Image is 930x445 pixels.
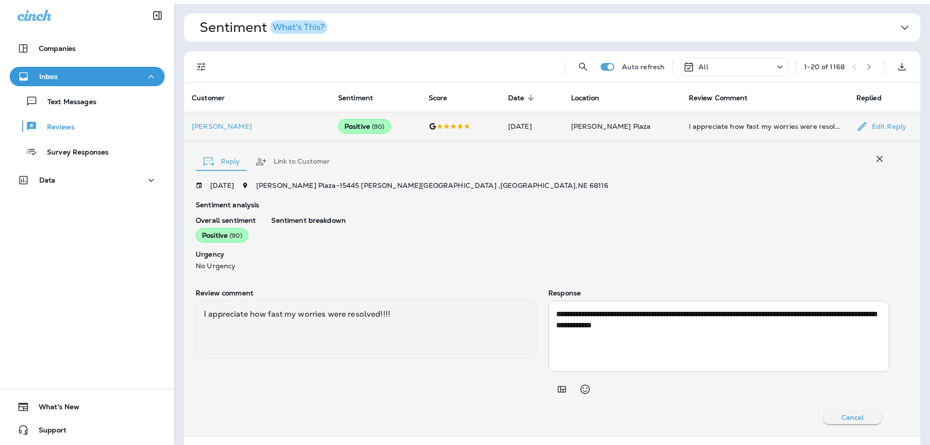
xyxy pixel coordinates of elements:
button: Support [10,420,165,440]
div: 1 - 20 of 1168 [804,63,845,71]
button: Select an emoji [575,380,595,399]
p: All [698,63,708,71]
p: Response [548,289,889,297]
button: Export as CSV [892,57,912,77]
button: Link to Customer [248,144,338,179]
span: Replied [856,93,894,102]
td: [DATE] [500,112,563,141]
p: Survey Responses [37,148,108,157]
p: Review comment [196,289,537,297]
p: [PERSON_NAME] [192,123,323,130]
p: [DATE] [210,182,234,189]
button: Data [10,170,165,190]
span: Location [571,93,612,102]
div: Positive [338,119,391,134]
button: Reply [196,144,248,179]
button: SentimentWhat's This? [192,14,928,42]
p: Data [39,176,56,184]
div: Positive [196,228,248,243]
span: Sentiment [338,93,386,102]
p: Edit Reply [868,123,906,130]
button: What's This? [270,20,327,34]
span: What's New [29,403,79,414]
button: Add in a premade template [552,380,572,399]
div: I appreciate how fast my worries were resolved!!!! [689,122,841,131]
span: [PERSON_NAME] Plaza - 15445 [PERSON_NAME][GEOGRAPHIC_DATA] , [GEOGRAPHIC_DATA] , NE 68116 [256,181,609,190]
span: Sentiment [338,94,373,102]
button: Filters [192,57,211,77]
span: Review Comment [689,94,748,102]
div: Click to view Customer Drawer [192,123,323,130]
span: Location [571,94,599,102]
p: Reviews [37,123,75,132]
span: [PERSON_NAME] Plaza [571,122,651,131]
button: What's New [10,397,165,416]
p: Companies [39,45,76,52]
p: Auto refresh [622,63,665,71]
button: Collapse Sidebar [144,6,171,25]
button: Text Messages [10,91,165,111]
span: Date [508,94,525,102]
span: ( 90 ) [230,231,242,240]
p: Sentiment analysis [196,201,889,209]
p: Sentiment breakdown [271,216,889,224]
p: Cancel [841,414,864,421]
button: Companies [10,39,165,58]
p: Urgency [196,250,256,258]
div: I appreciate how fast my worries were resolved!!!! [196,301,537,359]
p: Inbox [39,73,58,80]
button: Search Reviews [573,57,593,77]
span: Support [29,426,66,438]
button: Reviews [10,116,165,137]
span: Customer [192,93,237,102]
button: Cancel [823,411,882,424]
span: Score [429,94,448,102]
span: ( 90 ) [372,123,385,131]
p: Text Messages [38,98,96,107]
span: Date [508,93,537,102]
button: Inbox [10,67,165,86]
div: What's This? [273,23,325,31]
span: Score [429,93,460,102]
h1: Sentiment [200,19,327,36]
span: Replied [856,94,882,102]
p: No Urgency [196,262,256,270]
p: Overall sentiment [196,216,256,224]
button: Survey Responses [10,141,165,162]
span: Review Comment [689,93,760,102]
span: Customer [192,94,225,102]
